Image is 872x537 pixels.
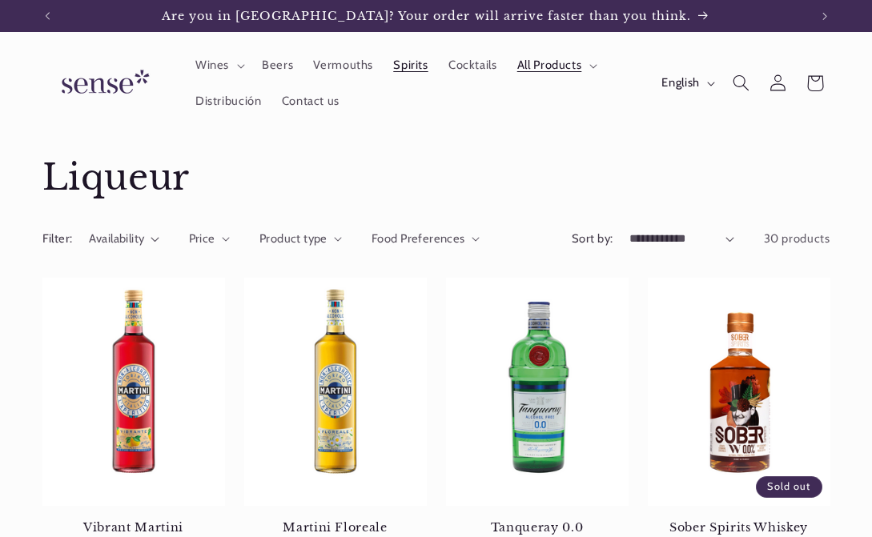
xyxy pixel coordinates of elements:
[271,83,350,118] a: Contact us
[262,58,293,73] span: Beers
[42,60,163,106] img: Sense
[446,520,629,535] a: Tanqueray 0.0
[195,58,229,73] span: Wines
[448,58,497,73] span: Cocktails
[517,58,582,73] span: All Products
[189,230,230,248] summary: Price
[384,48,439,83] a: Spirits
[393,58,428,73] span: Spirits
[313,58,373,73] span: Vermouths
[89,230,159,248] summary: Availability (0 selected)
[251,48,303,83] a: Beers
[661,74,699,92] span: English
[507,48,605,83] summary: All Products
[764,231,830,246] span: 30 products
[185,48,251,83] summary: Wines
[185,83,271,118] a: Distribución
[372,230,480,248] summary: Food Preferences (0 selected)
[722,65,759,102] summary: Search
[42,230,73,248] h2: Filter:
[572,231,613,246] label: Sort by:
[438,48,507,83] a: Cocktails
[162,9,692,23] span: Are you in [GEOGRAPHIC_DATA]? Your order will arrive faster than you think.
[259,230,342,248] summary: Product type (0 selected)
[195,94,262,109] span: Distribución
[259,231,328,246] span: Product type
[648,520,830,535] a: Sober Spirits Whiskey
[282,94,340,109] span: Contact us
[652,67,722,99] button: English
[42,520,225,535] a: Vibrant Martini
[36,54,169,113] a: Sense
[189,231,215,246] span: Price
[42,155,830,201] h1: Liqueur
[89,231,144,246] span: Availability
[372,231,465,246] span: Food Preferences
[303,48,384,83] a: Vermouths
[244,520,427,535] a: Martini Floreale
